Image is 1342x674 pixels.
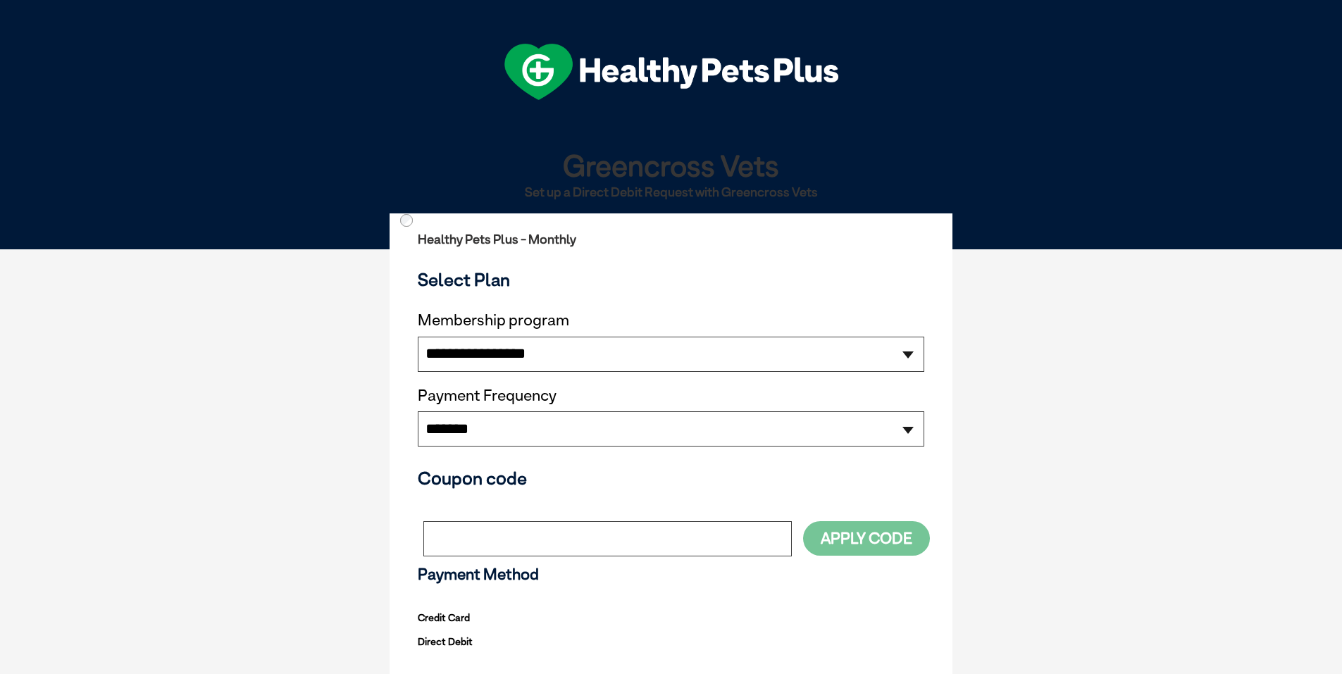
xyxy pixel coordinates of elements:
[418,468,924,489] h3: Coupon code
[395,185,947,199] h2: Set up a Direct Debit Request with Greencross Vets
[395,149,947,181] h1: Greencross Vets
[418,566,924,584] h3: Payment Method
[504,44,838,100] img: hpp-logo-landscape-green-white.png
[418,609,470,627] label: Credit Card
[418,232,924,246] h2: Healthy Pets Plus - Monthly
[418,632,473,651] label: Direct Debit
[418,387,557,405] label: Payment Frequency
[418,311,924,330] label: Membership program
[803,521,930,556] button: Apply Code
[418,269,924,290] h3: Select Plan
[400,214,413,227] input: Direct Debit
